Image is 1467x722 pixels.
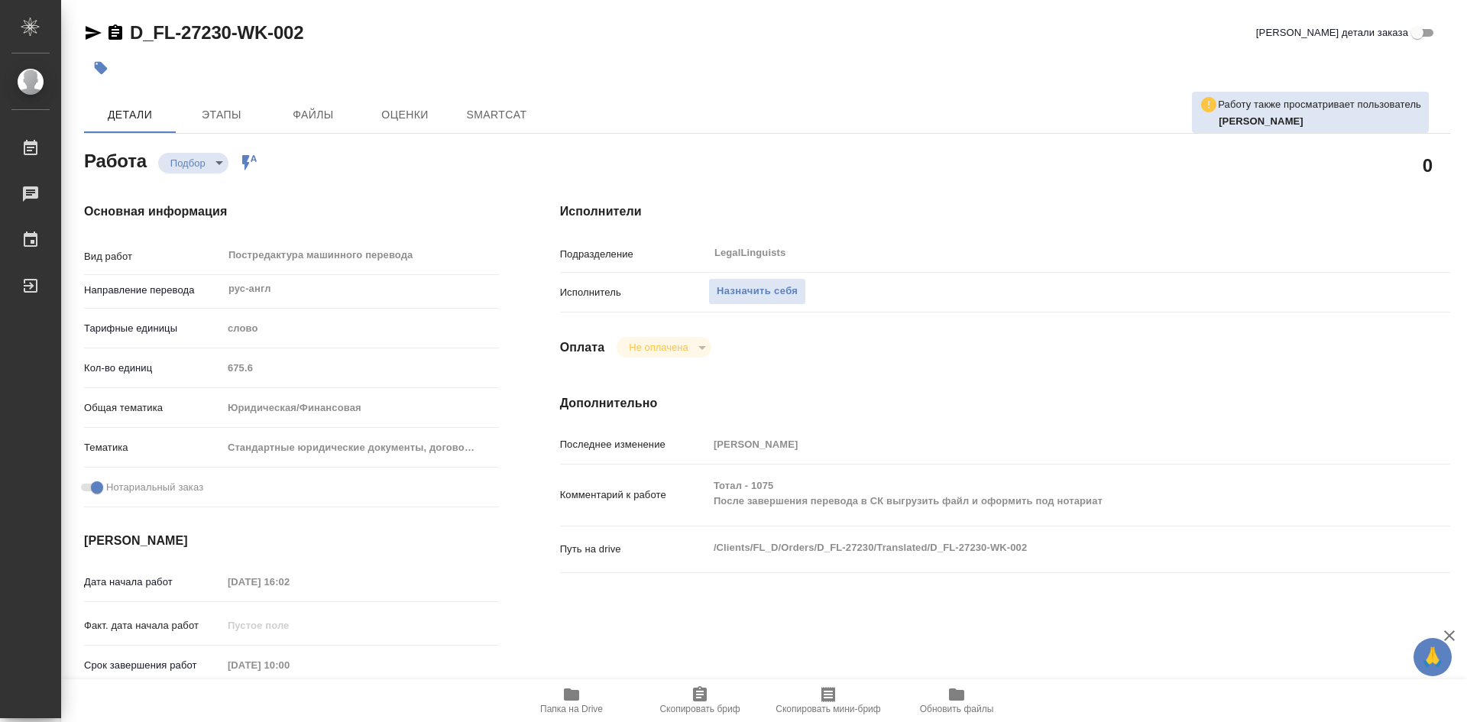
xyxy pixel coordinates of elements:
[222,435,499,461] div: Стандартные юридические документы, договоры, уставы
[130,22,303,43] a: D_FL-27230-WK-002
[84,658,222,673] p: Срок завершения работ
[222,316,499,342] div: слово
[560,542,708,557] p: Путь на drive
[617,337,711,358] div: Подбор
[166,157,210,170] button: Подбор
[636,679,764,722] button: Скопировать бриф
[84,146,147,173] h2: Работа
[920,704,994,714] span: Обновить файлы
[158,153,228,173] div: Подбор
[368,105,442,125] span: Оценки
[708,433,1376,455] input: Пустое поле
[222,571,356,593] input: Пустое поле
[1414,638,1452,676] button: 🙏
[277,105,350,125] span: Файлы
[84,618,222,633] p: Факт. дата начала работ
[84,440,222,455] p: Тематика
[507,679,636,722] button: Папка на Drive
[708,473,1376,514] textarea: Тотал - 1075 После завершения перевода в СК выгрузить файл и оформить под нотариат
[84,361,222,376] p: Кол-во единиц
[84,24,102,42] button: Скопировать ссылку для ЯМессенджера
[222,614,356,636] input: Пустое поле
[106,24,125,42] button: Скопировать ссылку
[185,105,258,125] span: Этапы
[93,105,167,125] span: Детали
[1420,641,1446,673] span: 🙏
[560,338,605,357] h4: Оплата
[560,437,708,452] p: Последнее изменение
[717,283,798,300] span: Назначить себя
[84,202,499,221] h4: Основная информация
[84,400,222,416] p: Общая тематика
[84,283,222,298] p: Направление перевода
[84,51,118,85] button: Добавить тэг
[1423,152,1433,178] h2: 0
[84,249,222,264] p: Вид работ
[84,321,222,336] p: Тарифные единицы
[106,480,203,495] span: Нотариальный заказ
[1256,25,1408,40] span: [PERSON_NAME] детали заказа
[84,532,499,550] h4: [PERSON_NAME]
[776,704,880,714] span: Скопировать мини-бриф
[460,105,533,125] span: SmartCat
[764,679,892,722] button: Скопировать мини-бриф
[624,341,692,354] button: Не оплачена
[892,679,1021,722] button: Обновить файлы
[84,575,222,590] p: Дата начала работ
[708,535,1376,561] textarea: /Clients/FL_D/Orders/D_FL-27230/Translated/D_FL-27230-WK-002
[560,394,1450,413] h4: Дополнительно
[659,704,740,714] span: Скопировать бриф
[540,704,603,714] span: Папка на Drive
[560,285,708,300] p: Исполнитель
[560,202,1450,221] h4: Исполнители
[560,487,708,503] p: Комментарий к работе
[222,357,499,379] input: Пустое поле
[222,395,499,421] div: Юридическая/Финансовая
[222,654,356,676] input: Пустое поле
[708,278,806,305] button: Назначить себя
[560,247,708,262] p: Подразделение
